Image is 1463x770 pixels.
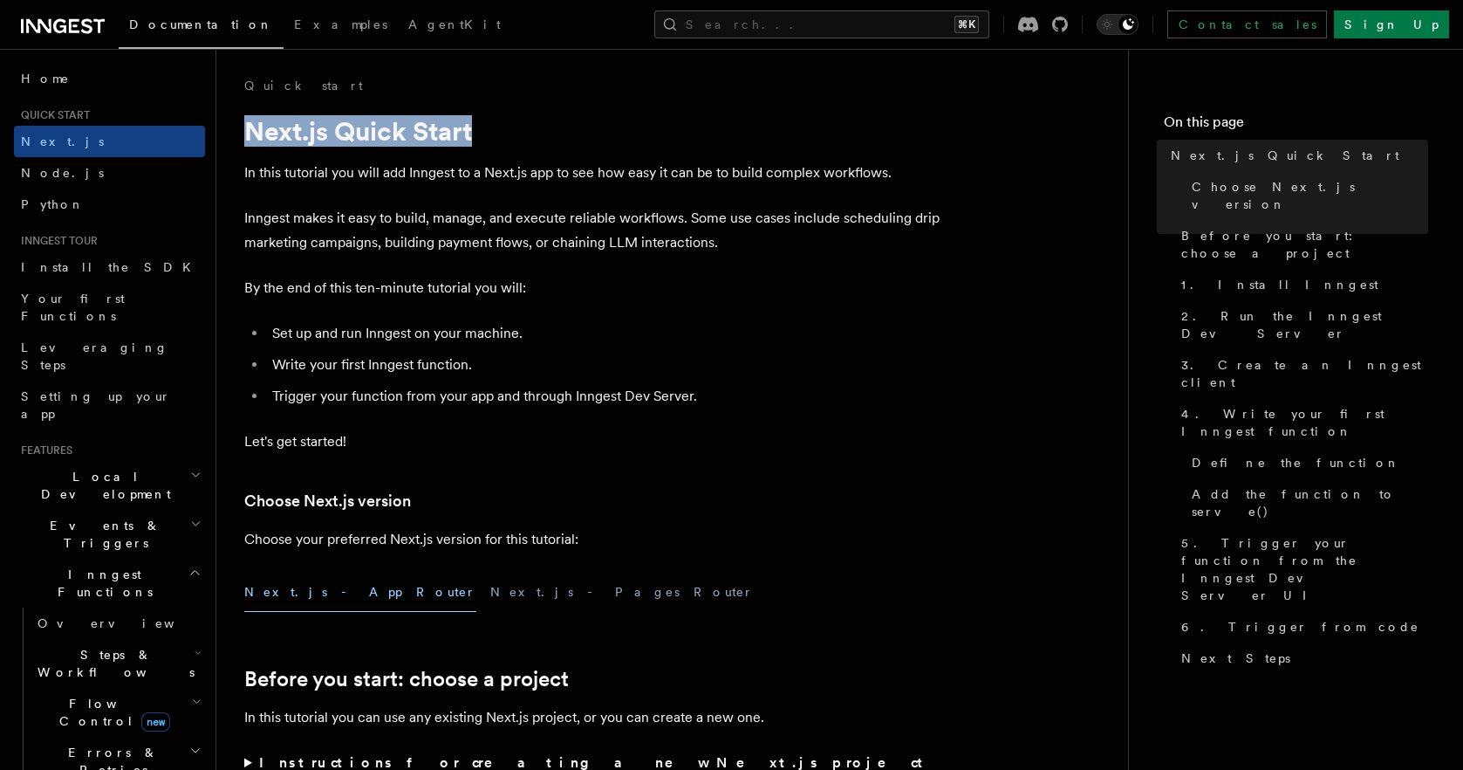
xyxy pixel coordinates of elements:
a: 6. Trigger from code [1174,611,1428,643]
button: Search...⌘K [654,10,989,38]
button: Next.js - App Router [244,573,476,612]
a: Overview [31,608,205,639]
span: Your first Functions [21,292,125,323]
a: Quick start [244,77,363,94]
a: Choose Next.js version [1185,171,1428,220]
button: Inngest Functions [14,559,205,608]
span: Events & Triggers [14,517,190,552]
a: Home [14,63,205,94]
p: Choose your preferred Next.js version for this tutorial: [244,527,942,552]
span: Leveraging Steps [21,340,168,372]
a: 3. Create an Inngest client [1174,349,1428,398]
span: 5. Trigger your function from the Inngest Dev Server UI [1181,534,1428,604]
span: Add the function to serve() [1192,485,1428,520]
span: Examples [294,17,387,31]
span: Steps & Workflows [31,646,195,681]
a: Add the function to serve() [1185,478,1428,527]
h4: On this page [1164,112,1428,140]
p: In this tutorial you will add Inngest to a Next.js app to see how easy it can be to build complex... [244,161,942,185]
a: Examples [284,5,398,47]
a: Choose Next.js version [244,489,411,513]
span: Inngest Functions [14,566,188,601]
span: Features [14,443,72,457]
span: 3. Create an Inngest client [1181,356,1428,391]
a: 5. Trigger your function from the Inngest Dev Server UI [1174,527,1428,611]
h1: Next.js Quick Start [244,115,942,147]
a: Your first Functions [14,283,205,332]
span: Home [21,70,70,87]
a: Before you start: choose a project [244,667,569,691]
a: Leveraging Steps [14,332,205,381]
span: Flow Control [31,695,192,730]
span: Inngest tour [14,234,98,248]
span: 6. Trigger from code [1181,618,1419,636]
a: Setting up your app [14,381,205,430]
p: By the end of this ten-minute tutorial you will: [244,276,942,300]
span: Define the function [1192,454,1400,471]
a: Documentation [119,5,284,49]
a: Sign Up [1334,10,1449,38]
a: Python [14,189,205,220]
span: Next Steps [1181,650,1290,667]
span: Install the SDK [21,260,202,274]
span: Python [21,197,85,211]
span: 2. Run the Inngest Dev Server [1181,307,1428,342]
li: Set up and run Inngest on your machine. [267,321,942,346]
span: Local Development [14,468,190,503]
a: Next Steps [1174,643,1428,674]
button: Events & Triggers [14,510,205,559]
a: Contact sales [1167,10,1327,38]
a: Next.js [14,126,205,157]
a: Install the SDK [14,251,205,283]
span: Next.js [21,134,104,148]
span: AgentKit [408,17,501,31]
button: Next.js - Pages Router [490,573,754,612]
span: 4. Write your first Inngest function [1181,405,1428,440]
span: Before you start: choose a project [1181,227,1428,262]
kbd: ⌘K [954,16,979,33]
li: Trigger your function from your app and through Inngest Dev Server. [267,384,942,409]
span: Setting up your app [21,389,171,421]
p: Let's get started! [244,430,942,454]
span: 1. Install Inngest [1181,276,1378,293]
p: In this tutorial you can use any existing Next.js project, or you can create a new one. [244,705,942,730]
span: Quick start [14,108,90,122]
button: Flow Controlnew [31,688,205,737]
li: Write your first Inngest function. [267,353,942,377]
a: Node.js [14,157,205,189]
a: Next.js Quick Start [1164,140,1428,171]
a: 2. Run the Inngest Dev Server [1174,300,1428,349]
span: Documentation [129,17,273,31]
a: Define the function [1185,447,1428,478]
a: Before you start: choose a project [1174,220,1428,269]
span: new [141,712,170,732]
button: Steps & Workflows [31,639,205,688]
span: Next.js Quick Start [1171,147,1399,164]
button: Toggle dark mode [1097,14,1138,35]
a: AgentKit [398,5,511,47]
span: Node.js [21,166,104,180]
button: Local Development [14,461,205,510]
span: Overview [38,616,217,630]
a: 4. Write your first Inngest function [1174,398,1428,447]
p: Inngest makes it easy to build, manage, and execute reliable workflows. Some use cases include sc... [244,206,942,255]
span: Choose Next.js version [1192,178,1428,213]
a: 1. Install Inngest [1174,269,1428,300]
